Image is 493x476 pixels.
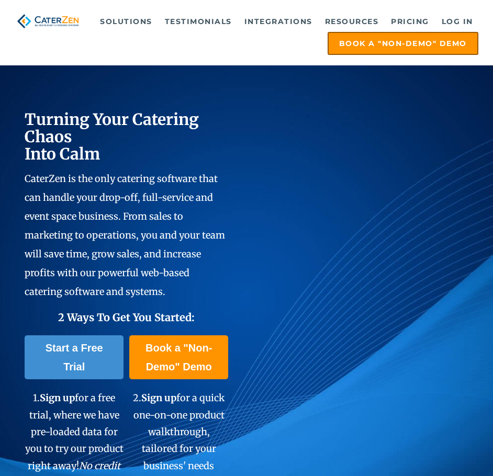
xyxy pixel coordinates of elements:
span: Turning Your Catering Chaos Into Calm [25,109,199,164]
a: Integrations [239,11,318,32]
a: Solutions [95,11,158,32]
a: Testimonials [160,11,237,32]
a: Log in [436,11,478,32]
a: Resources [320,11,384,32]
div: Navigation Menu [94,11,478,55]
a: Book a "Non-Demo" Demo [129,335,228,379]
a: Start a Free Trial [25,335,124,379]
span: Sign up [40,392,75,404]
span: Sign up [141,392,176,404]
span: 2 Ways To Get You Started: [58,311,195,324]
span: 2. for a quick one-on-one product walkthrough, tailored for your business' needs [133,392,225,472]
img: caterzen [15,11,81,31]
span: CaterZen is the only catering software that can handle your drop-off, full-service and event spac... [25,173,225,298]
a: Book a "Non-Demo" Demo [328,32,478,55]
a: Pricing [386,11,434,32]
